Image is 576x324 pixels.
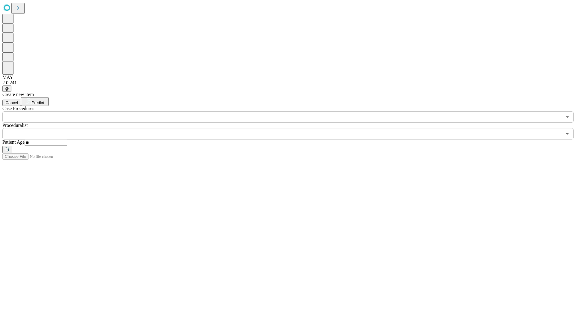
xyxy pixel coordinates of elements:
span: Cancel [5,100,18,105]
span: Proceduralist [2,123,28,128]
button: Cancel [2,100,21,106]
span: Patient Age [2,139,25,145]
button: Open [563,113,571,121]
span: @ [5,86,9,91]
span: Create new item [2,92,34,97]
span: Scheduled Procedure [2,106,34,111]
button: Predict [21,97,49,106]
span: Predict [31,100,44,105]
div: 2.0.241 [2,80,574,85]
div: MAY [2,75,574,80]
button: Open [563,130,571,138]
button: @ [2,85,11,92]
